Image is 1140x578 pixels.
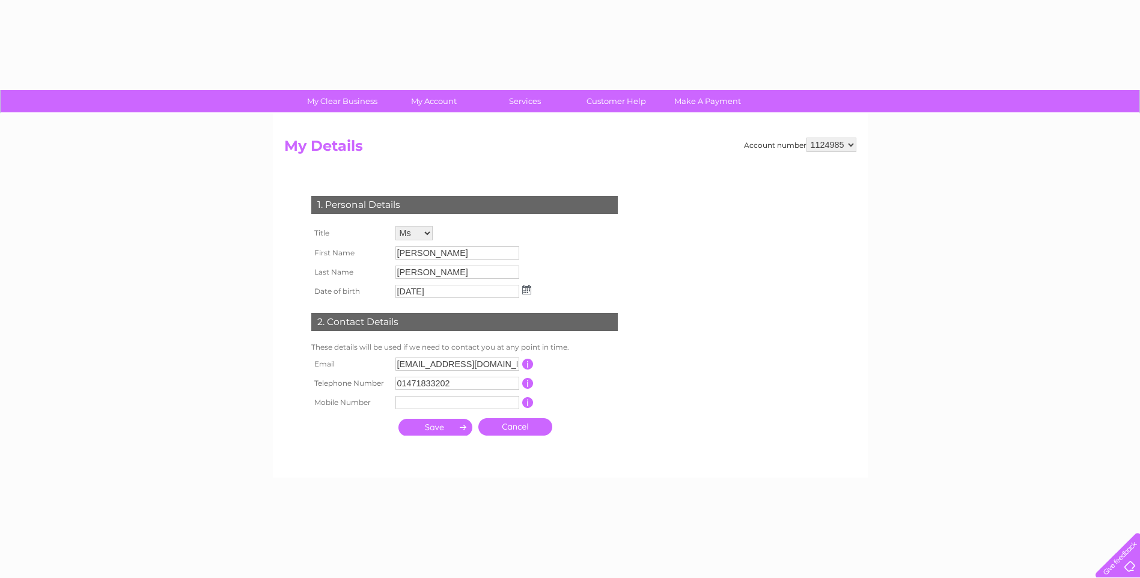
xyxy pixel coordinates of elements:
[478,418,552,436] a: Cancel
[384,90,483,112] a: My Account
[658,90,757,112] a: Make A Payment
[308,263,392,282] th: Last Name
[308,243,392,263] th: First Name
[284,138,856,160] h2: My Details
[308,354,392,374] th: Email
[398,419,472,436] input: Submit
[744,138,856,152] div: Account number
[567,90,666,112] a: Customer Help
[522,285,531,294] img: ...
[311,313,618,331] div: 2. Contact Details
[308,223,392,243] th: Title
[475,90,575,112] a: Services
[308,340,621,354] td: These details will be used if we need to contact you at any point in time.
[293,90,392,112] a: My Clear Business
[311,196,618,214] div: 1. Personal Details
[522,397,534,408] input: Information
[522,378,534,389] input: Information
[308,374,392,393] th: Telephone Number
[308,282,392,301] th: Date of birth
[308,393,392,412] th: Mobile Number
[522,359,534,370] input: Information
